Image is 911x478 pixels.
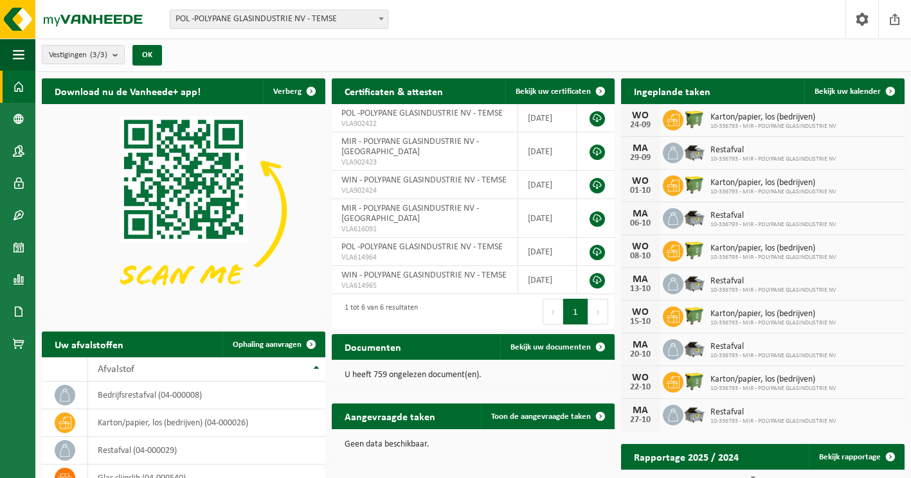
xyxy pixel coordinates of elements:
[627,252,653,261] div: 08-10
[518,132,577,171] td: [DATE]
[627,317,653,326] div: 15-10
[710,319,836,327] span: 10-336793 - MIR - POLYPANE GLASINDUSTRIE NV
[710,276,836,287] span: Restafval
[710,385,836,393] span: 10-336793 - MIR - POLYPANE GLASINDUSTRIE NV
[341,270,507,280] span: WIN - POLYPANE GLASINDUSTRIE NV - TEMSE
[338,297,418,326] div: 1 tot 6 van 6 resultaten
[627,307,653,317] div: WO
[710,342,836,352] span: Restafval
[341,109,503,118] span: POL -POLYPANE GLASINDUSTRIE NV - TEMSE
[710,188,836,196] span: 10-336793 - MIR - POLYPANE GLASINDUSTRIE NV
[88,409,325,437] td: karton/papier, los (bedrijven) (04-000026)
[341,242,503,252] span: POL -POLYPANE GLASINDUSTRIE NV - TEMSE
[710,211,836,221] span: Restafval
[505,78,613,104] a: Bekijk uw certificaten
[815,87,881,96] span: Bekijk uw kalender
[42,104,325,317] img: Download de VHEPlus App
[627,219,653,228] div: 06-10
[49,46,107,65] span: Vestigingen
[710,407,836,418] span: Restafval
[710,243,836,254] span: Karton/papier, los (bedrijven)
[88,437,325,465] td: restafval (04-000029)
[332,78,456,103] h2: Certificaten & attesten
[683,305,705,326] img: WB-1100-HPE-GN-50
[683,239,705,261] img: WB-1100-HPE-GN-50
[627,121,653,130] div: 24-09
[332,403,448,429] h2: Aangevraagde taken
[809,444,903,470] a: Bekijk rapportage
[341,252,509,263] span: VLA614964
[710,155,836,163] span: 10-336793 - MIR - POLYPANE GLASINDUSTRIE NV
[341,224,509,235] span: VLA616091
[42,78,213,103] h2: Download nu de Vanheede+ app!
[683,141,705,163] img: WB-5000-GAL-GY-01
[332,334,414,359] h2: Documenten
[627,154,653,163] div: 29-09
[341,137,479,157] span: MIR - POLYPANE GLASINDUSTRIE NV - [GEOGRAPHIC_DATA]
[710,123,836,130] span: 10-336793 - MIR - POLYPANE GLASINDUSTRIE NV
[341,175,507,185] span: WIN - POLYPANE GLASINDUSTRIE NV - TEMSE
[500,334,613,360] a: Bekijk uw documenten
[710,418,836,425] span: 10-336793 - MIR - POLYPANE GLASINDUSTRIE NV
[341,157,509,168] span: VLA902423
[621,78,723,103] h2: Ingeplande taken
[42,332,136,357] h2: Uw afvalstoffen
[516,87,591,96] span: Bekijk uw certificaten
[710,112,836,123] span: Karton/papier, los (bedrijven)
[518,199,577,238] td: [DATE]
[345,371,602,380] p: U heeft 759 ongelezen document(en).
[710,375,836,385] span: Karton/papier, los (bedrijven)
[683,337,705,359] img: WB-5000-GAL-GY-01
[510,343,591,351] span: Bekijk uw documenten
[563,299,588,324] button: 1
[98,364,134,375] span: Afvalstof
[491,412,591,421] span: Toon de aangevraagde taken
[627,186,653,195] div: 01-10
[233,341,302,349] span: Ophaling aanvragen
[627,274,653,285] div: MA
[273,87,302,96] span: Verberg
[804,78,903,104] a: Bekijk uw kalender
[518,238,577,266] td: [DATE]
[683,403,705,425] img: WB-5000-GAL-GY-01
[710,309,836,319] span: Karton/papier, los (bedrijven)
[588,299,608,324] button: Next
[683,370,705,392] img: WB-1100-HPE-GN-50
[683,272,705,294] img: WB-5000-GAL-GY-01
[263,78,324,104] button: Verberg
[170,10,388,29] span: POL -POLYPANE GLASINDUSTRIE NV - TEMSE
[90,51,107,59] count: (3/3)
[683,108,705,130] img: WB-1100-HPE-GN-50
[518,171,577,199] td: [DATE]
[341,186,509,196] span: VLA902424
[42,45,125,64] button: Vestigingen(3/3)
[222,332,324,357] a: Ophaling aanvragen
[683,173,705,195] img: WB-1100-HPE-GN-50
[132,45,162,66] button: OK
[627,209,653,219] div: MA
[627,416,653,425] div: 27-10
[627,143,653,154] div: MA
[627,285,653,294] div: 13-10
[621,444,752,469] h2: Rapportage 2025 / 2024
[627,405,653,416] div: MA
[518,266,577,294] td: [DATE]
[683,206,705,228] img: WB-5000-GAL-GY-01
[710,287,836,294] span: 10-336793 - MIR - POLYPANE GLASINDUSTRIE NV
[170,10,388,28] span: POL -POLYPANE GLASINDUSTRIE NV - TEMSE
[627,350,653,359] div: 20-10
[341,281,509,291] span: VLA614965
[88,382,325,409] td: bedrijfsrestafval (04-000008)
[543,299,563,324] button: Previous
[345,440,602,449] p: Geen data beschikbaar.
[627,111,653,121] div: WO
[710,221,836,229] span: 10-336793 - MIR - POLYPANE GLASINDUSTRIE NV
[518,104,577,132] td: [DATE]
[481,403,613,429] a: Toon de aangevraagde taken
[627,176,653,186] div: WO
[627,373,653,383] div: WO
[627,340,653,350] div: MA
[627,242,653,252] div: WO
[710,145,836,155] span: Restafval
[341,204,479,224] span: MIR - POLYPANE GLASINDUSTRIE NV - [GEOGRAPHIC_DATA]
